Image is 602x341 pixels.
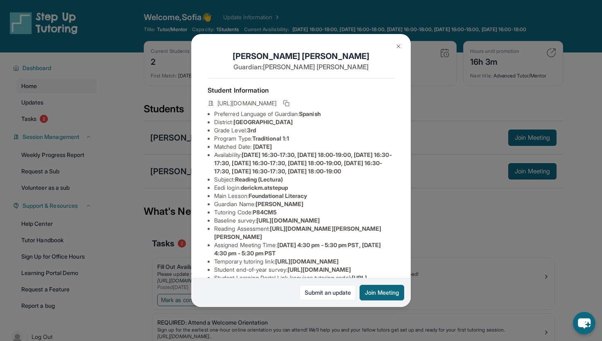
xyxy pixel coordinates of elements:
[256,200,303,207] span: [PERSON_NAME]
[247,127,256,134] span: 3rd
[253,209,276,216] span: P84CM5
[214,151,394,175] li: Availability:
[360,285,404,300] button: Join Meeting
[233,118,293,125] span: [GEOGRAPHIC_DATA]
[217,99,276,107] span: [URL][DOMAIN_NAME]
[287,266,351,273] span: [URL][DOMAIN_NAME]
[214,118,394,126] li: District:
[208,62,394,72] p: Guardian: [PERSON_NAME] [PERSON_NAME]
[241,184,288,191] span: derickm.atstepup
[252,135,289,142] span: Traditional 1:1
[573,312,595,334] button: chat-button
[214,184,394,192] li: Eedi login :
[214,241,394,257] li: Assigned Meeting Time :
[214,192,394,200] li: Main Lesson :
[214,208,394,216] li: Tutoring Code :
[299,285,356,300] a: Submit an update
[275,258,339,265] span: [URL][DOMAIN_NAME]
[208,50,394,62] h1: [PERSON_NAME] [PERSON_NAME]
[214,225,382,240] span: [URL][DOMAIN_NAME][PERSON_NAME][PERSON_NAME]
[253,143,272,150] span: [DATE]
[256,217,320,224] span: [URL][DOMAIN_NAME]
[214,274,394,290] li: Student Learning Portal Link (requires tutoring code) :
[214,266,394,274] li: Student end-of-year survey :
[214,151,392,175] span: [DATE] 16:30-17:30, [DATE] 18:00-19:00, [DATE] 16:30-17:30, [DATE] 16:30-17:30, [DATE] 18:00-19:0...
[214,241,381,257] span: [DATE] 4:30 pm - 5:30 pm PST, [DATE] 4:30 pm - 5:30 pm PST
[214,143,394,151] li: Matched Date:
[214,225,394,241] li: Reading Assessment :
[249,192,307,199] span: Foundational Literacy
[214,126,394,134] li: Grade Level:
[235,176,283,183] span: Reading (Lectura)
[281,98,291,108] button: Copy link
[395,43,402,50] img: Close Icon
[214,257,394,266] li: Temporary tutoring link :
[208,85,394,95] h4: Student Information
[299,110,321,117] span: Spanish
[214,175,394,184] li: Subject :
[214,216,394,225] li: Baseline survey :
[214,134,394,143] li: Program Type:
[214,110,394,118] li: Preferred Language of Guardian:
[214,200,394,208] li: Guardian Name :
